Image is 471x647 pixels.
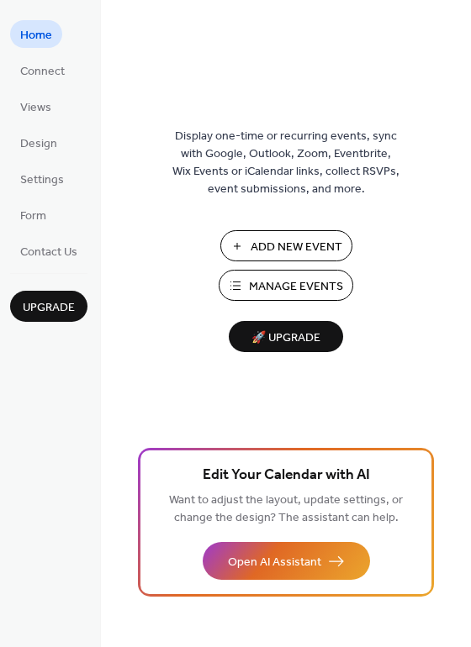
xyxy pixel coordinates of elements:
[10,201,56,229] a: Form
[20,27,52,45] span: Home
[203,464,370,487] span: Edit Your Calendar with AI
[239,327,333,350] span: 🚀 Upgrade
[20,135,57,153] span: Design
[10,20,62,48] a: Home
[203,542,370,580] button: Open AI Assistant
[229,321,343,352] button: 🚀 Upgrade
[169,489,403,529] span: Want to adjust the layout, update settings, or change the design? The assistant can help.
[228,554,321,571] span: Open AI Assistant
[172,128,400,198] span: Display one-time or recurring events, sync with Google, Outlook, Zoom, Eventbrite, Wix Events or ...
[20,63,65,81] span: Connect
[10,165,74,192] a: Settings
[10,129,67,156] a: Design
[10,291,87,322] button: Upgrade
[20,99,51,117] span: Views
[251,239,342,256] span: Add New Event
[10,92,61,120] a: Views
[20,208,46,225] span: Form
[20,244,77,261] span: Contact Us
[10,56,75,84] a: Connect
[23,299,75,317] span: Upgrade
[219,270,353,301] button: Manage Events
[20,171,64,189] span: Settings
[220,230,352,261] button: Add New Event
[10,237,87,265] a: Contact Us
[249,278,343,296] span: Manage Events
